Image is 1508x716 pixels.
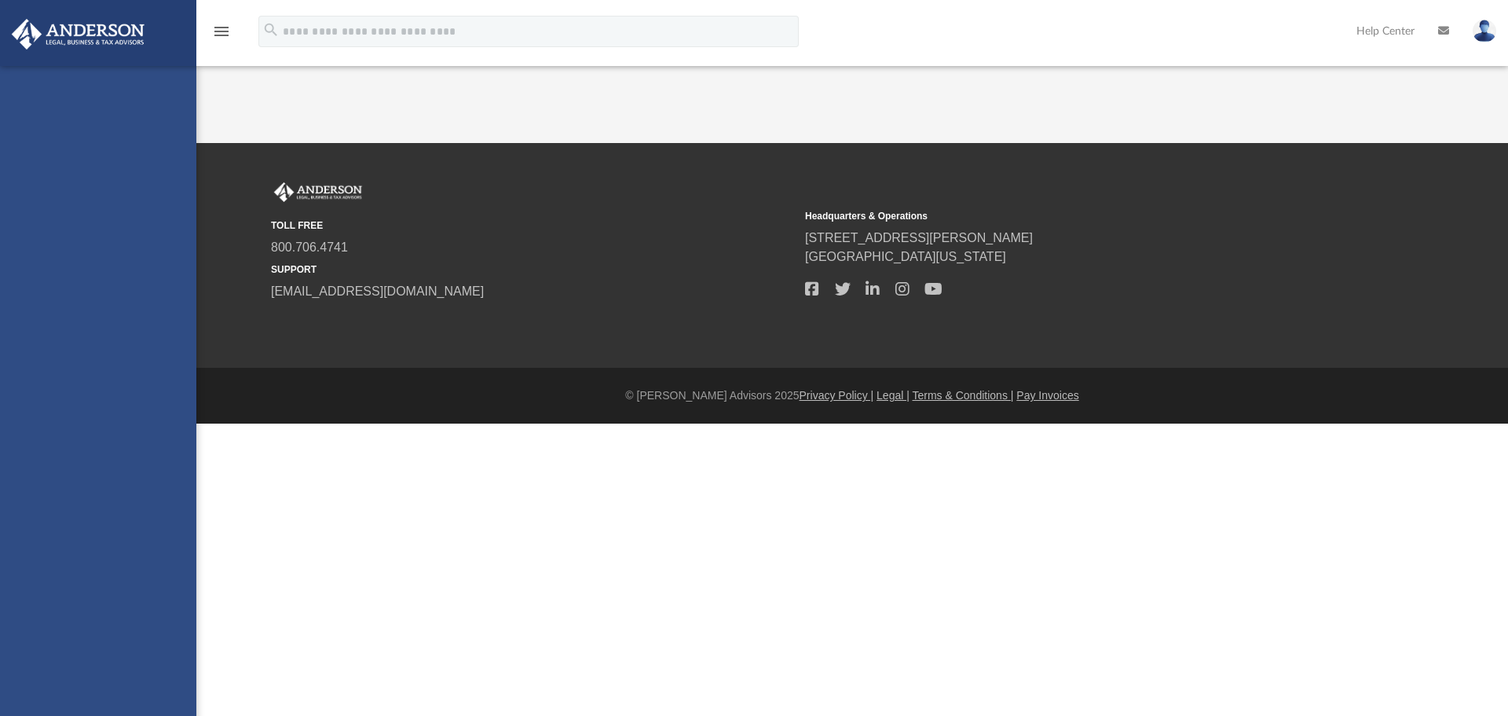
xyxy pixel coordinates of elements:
small: Headquarters & Operations [805,209,1328,223]
i: search [262,21,280,39]
a: [GEOGRAPHIC_DATA][US_STATE] [805,250,1006,263]
img: Anderson Advisors Platinum Portal [271,182,365,203]
div: © [PERSON_NAME] Advisors 2025 [196,387,1508,404]
a: Legal | [877,389,910,402]
img: Anderson Advisors Platinum Portal [7,19,149,50]
a: [EMAIL_ADDRESS][DOMAIN_NAME] [271,285,484,298]
a: menu [212,30,231,41]
small: SUPPORT [271,263,794,277]
a: [STREET_ADDRESS][PERSON_NAME] [805,231,1033,244]
a: Pay Invoices [1016,389,1078,402]
img: User Pic [1473,20,1496,42]
a: Privacy Policy | [800,389,874,402]
small: TOLL FREE [271,218,794,233]
i: menu [212,22,231,41]
a: Terms & Conditions | [913,389,1014,402]
a: 800.706.4741 [271,241,348,254]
